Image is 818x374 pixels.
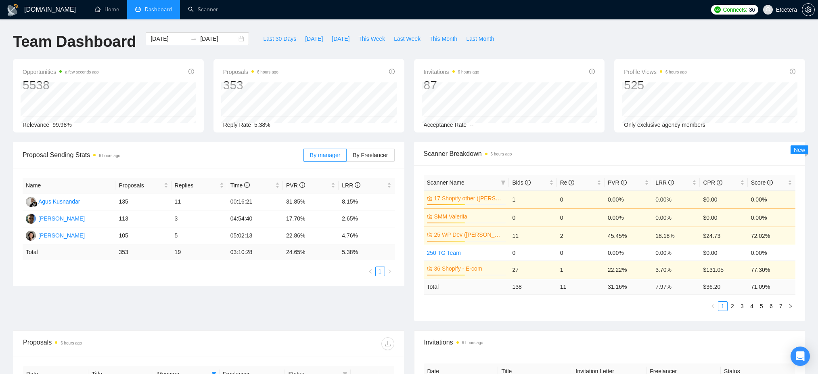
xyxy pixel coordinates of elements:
[499,176,507,189] span: filter
[366,267,375,276] button: left
[557,279,605,294] td: 11
[227,210,283,227] td: 04:54:40
[509,190,556,208] td: 1
[366,267,375,276] li: Previous Page
[747,302,756,311] a: 4
[560,179,575,186] span: Re
[652,190,700,208] td: 0.00%
[339,210,394,227] td: 2.65%
[381,337,394,350] button: download
[389,32,425,45] button: Last Week
[728,301,737,311] li: 2
[700,245,747,261] td: $0.00
[491,152,512,156] time: 6 hours ago
[557,261,605,279] td: 1
[723,5,747,14] span: Connects:
[301,32,327,45] button: [DATE]
[427,214,433,219] span: crown
[776,302,785,311] a: 7
[26,197,36,207] img: AK
[501,180,506,185] span: filter
[151,34,187,43] input: Start date
[434,194,504,203] a: 17 Shopify other ([PERSON_NAME])
[703,179,722,186] span: CPR
[355,182,360,188] span: info-circle
[470,122,473,128] span: --
[509,245,556,261] td: 0
[751,179,773,186] span: Score
[525,180,531,185] span: info-circle
[605,261,652,279] td: 22.22%
[652,227,700,245] td: 18.18%
[65,70,98,74] time: a few seconds ago
[605,279,652,294] td: 31.16 %
[188,6,218,13] a: searchScanner
[700,279,747,294] td: $ 36.20
[230,182,250,189] span: Time
[711,304,715,309] span: left
[223,122,251,128] span: Reply Rate
[624,78,687,93] div: 525
[557,190,605,208] td: 0
[589,69,595,74] span: info-circle
[327,32,354,45] button: [DATE]
[382,340,394,347] span: download
[748,279,795,294] td: 71.09 %
[26,231,36,241] img: TT
[427,266,433,271] span: crown
[802,3,815,16] button: setting
[145,6,172,13] span: Dashboard
[700,261,747,279] td: $131.05
[655,179,674,186] span: LRR
[23,78,99,93] div: 5538
[99,153,120,158] time: 6 hours ago
[462,32,498,45] button: Last Month
[254,122,270,128] span: 5.38%
[700,227,747,245] td: $24.73
[227,227,283,244] td: 05:02:13
[23,178,115,193] th: Name
[512,179,530,186] span: Bids
[737,301,747,311] li: 3
[767,180,773,185] span: info-circle
[38,197,80,206] div: Agus Kusnandar
[791,347,810,366] div: Open Intercom Messenger
[605,190,652,208] td: 0.00%
[605,245,652,261] td: 0.00%
[557,227,605,245] td: 2
[394,34,421,43] span: Last Week
[557,208,605,227] td: 0
[389,69,395,74] span: info-circle
[424,337,795,347] span: Invitations
[786,301,795,311] button: right
[115,244,171,260] td: 353
[119,181,162,190] span: Proposals
[714,6,721,13] img: upwork-logo.png
[223,67,278,77] span: Proposals
[748,208,795,227] td: 0.00%
[175,181,218,190] span: Replies
[227,244,283,260] td: 03:10:28
[95,6,119,13] a: homeHome
[652,279,700,294] td: 7.97 %
[376,267,385,276] a: 1
[624,67,687,77] span: Profile Views
[342,182,360,189] span: LRR
[424,78,479,93] div: 87
[718,301,728,311] li: 1
[765,7,771,13] span: user
[375,267,385,276] li: 1
[757,301,766,311] li: 5
[257,70,278,74] time: 6 hours ago
[23,67,99,77] span: Opportunities
[749,5,755,14] span: 36
[747,301,757,311] li: 4
[286,182,305,189] span: PVR
[13,32,136,51] h1: Team Dashboard
[427,250,461,256] a: 250 TG Team
[509,227,556,245] td: 11
[6,4,19,17] img: logo
[188,69,194,74] span: info-circle
[786,301,795,311] li: Next Page
[425,32,462,45] button: This Month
